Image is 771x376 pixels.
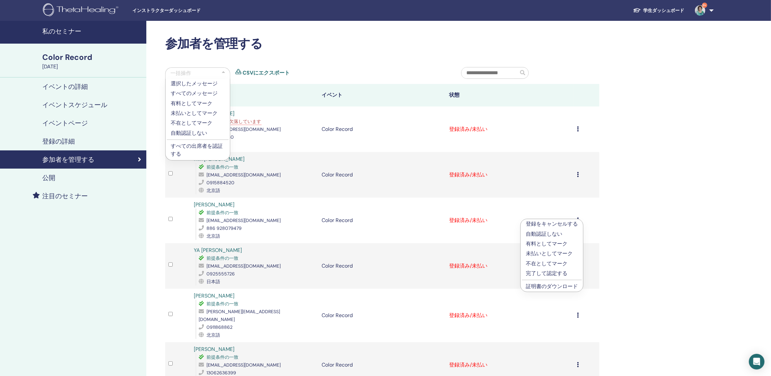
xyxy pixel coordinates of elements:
p: 登録をキャンセルする [526,220,578,228]
span: 0915884520 [207,180,235,186]
span: 9+ [702,3,707,8]
span: [PERSON_NAME][EMAIL_ADDRESS][DOMAIN_NAME] [199,309,280,322]
div: Color Record [42,52,142,63]
p: 有料としてマーク [171,100,225,107]
span: 13062636399 [207,370,236,376]
span: [EMAIL_ADDRESS][DOMAIN_NAME] [207,362,281,368]
th: 参加者 [191,84,319,106]
h4: 公開 [42,174,55,182]
span: 前提条件の一致 [207,164,239,170]
a: YA [PERSON_NAME] [194,247,242,254]
p: 自動認証しない [526,230,578,238]
td: Color Record [318,289,446,342]
span: [EMAIL_ADDRESS][DOMAIN_NAME] [207,172,281,178]
span: 0925555726 [207,271,235,277]
h4: 注目のセミナー [42,192,88,200]
th: イベント [318,84,446,106]
h4: 参加者を管理する [42,156,94,163]
span: インストラクターダッシュボード [132,7,230,14]
p: 未払いとしてマーク [171,109,225,117]
span: 886 928079479 [207,225,242,231]
img: graduation-cap-white.svg [633,7,641,13]
h4: 登録の詳細 [42,137,75,145]
a: CSVにエクスポート [243,69,290,77]
p: 不在としてマーク [171,119,225,127]
span: 日本語 [207,279,220,285]
h4: 私のセミナー [42,27,142,35]
span: 北京語 [207,332,220,338]
h4: イベントの詳細 [42,83,88,91]
h4: イベントスケジュール [42,101,107,109]
a: 学生ダッシュボード [628,5,690,17]
td: Color Record [318,152,446,198]
p: 不在としてマーク [526,260,578,268]
span: 前提条件の一致 [207,354,239,360]
div: Open Intercom Messenger [749,354,764,369]
a: Color Record[DATE] [38,52,146,71]
img: default.jpg [695,5,705,16]
p: すべてのメッセージ [171,90,225,97]
span: 前提条件の一致 [207,210,239,216]
span: 北京語 [207,188,220,193]
img: logo.png [43,3,121,18]
div: 一括操作 [170,69,191,77]
p: 有料としてマーク [526,240,578,248]
td: Color Record [318,106,446,152]
span: [EMAIL_ADDRESS][DOMAIN_NAME] [207,217,281,223]
p: 選択したメッセージ [171,80,225,88]
span: 前提条件が欠落しています [207,118,261,124]
a: [PERSON_NAME] [194,201,235,208]
td: Color Record [318,198,446,243]
p: 自動認証しない [171,129,225,137]
span: [EMAIL_ADDRESS][DOMAIN_NAME] [207,263,281,269]
span: 0911868862 [207,324,233,330]
a: min [PERSON_NAME] [194,156,245,162]
td: Color Record [318,243,446,289]
a: [PERSON_NAME] [194,346,235,353]
span: 北京語 [207,233,220,239]
p: すべての出席者を認証する [171,142,225,158]
h4: イベントページ [42,119,88,127]
div: [DATE] [42,63,142,71]
h2: 参加者を管理する [165,36,599,51]
p: 完了して認定する [526,270,578,277]
span: 前提条件の一致 [207,301,239,307]
a: [PERSON_NAME] [194,292,235,299]
span: [EMAIL_ADDRESS][DOMAIN_NAME] [207,126,281,132]
a: 証明書のダウンロード [526,283,578,290]
th: 状態 [446,84,574,106]
p: 未払いとしてマーク [526,250,578,258]
span: 前提条件の一致 [207,255,239,261]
